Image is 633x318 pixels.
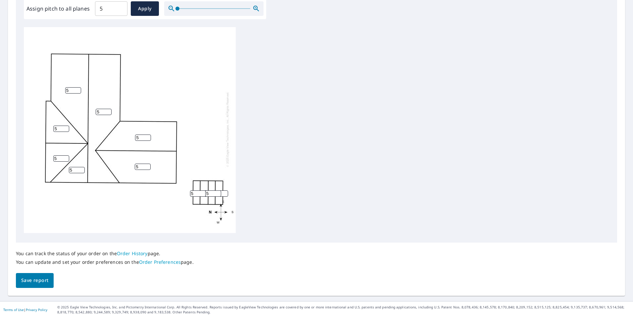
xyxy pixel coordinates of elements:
[21,276,48,285] span: Save report
[16,259,194,265] p: You can update and set your order preferences on the page.
[57,305,630,315] p: © 2025 Eagle View Technologies, Inc. and Pictometry International Corp. All Rights Reserved. Repo...
[26,307,47,312] a: Privacy Policy
[26,5,90,13] label: Assign pitch to all planes
[136,5,154,13] span: Apply
[3,307,24,312] a: Terms of Use
[117,250,148,257] a: Order History
[131,1,159,16] button: Apply
[16,251,194,257] p: You can track the status of your order on the page.
[16,273,54,288] button: Save report
[3,308,47,312] p: |
[139,259,181,265] a: Order Preferences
